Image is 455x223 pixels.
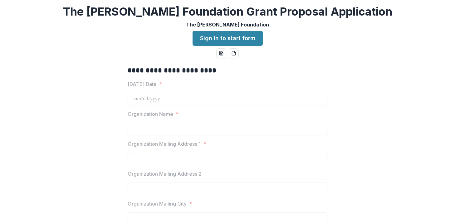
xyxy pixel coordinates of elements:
[128,80,157,88] p: [DATE] Date
[186,21,269,28] p: The [PERSON_NAME] Foundation
[128,170,202,178] p: Organization Mailing Address 2
[128,200,187,207] p: Organization Mailing City
[63,5,392,18] h2: The [PERSON_NAME] Foundation Grant Proposal Application
[193,31,263,46] a: Sign in to start form
[216,48,226,58] button: word-download
[229,48,239,58] button: pdf-download
[128,110,173,118] p: Organization Name
[128,140,201,148] p: Organization Mailing Address 1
